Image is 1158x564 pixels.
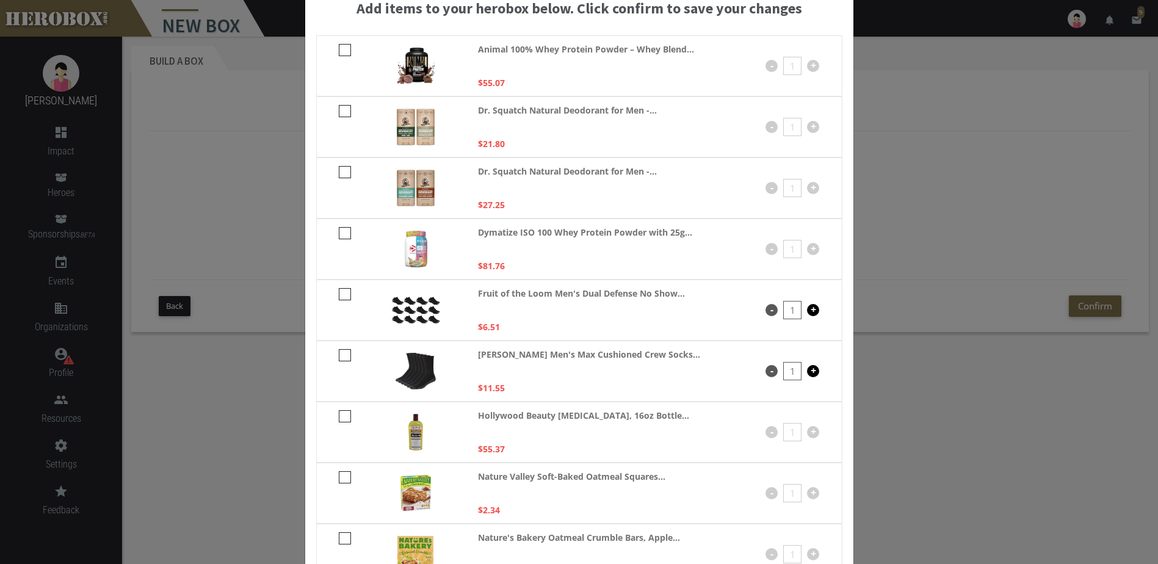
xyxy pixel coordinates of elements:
button: - [765,182,778,194]
strong: Dr. Squatch Natural Deodorant for Men -... [478,103,657,117]
button: + [807,60,819,72]
p: $6.51 [478,320,500,334]
button: + [807,426,819,438]
button: - [765,60,778,72]
strong: Dr. Squatch Natural Deodorant for Men -... [478,164,657,178]
button: + [807,121,819,133]
button: + [807,365,819,377]
button: - [765,487,778,499]
button: - [765,365,778,377]
strong: Dymatize ISO 100 Whey Protein Powder with 25g... [478,225,692,239]
button: + [807,243,819,255]
p: $11.55 [478,381,505,395]
strong: [PERSON_NAME] Men's Max Cushioned Crew Socks... [478,347,700,361]
img: 81yM1L6lpZL._AC_UL320_.jpg [397,109,435,145]
img: 81vTEPIns+L._AC_UL320_.jpg [396,353,436,389]
strong: Hollywood Beauty [MEDICAL_DATA], 16oz Bottle... [478,408,689,422]
button: + [807,487,819,499]
img: 71IXAqNpimL._AC_UL320_.jpg [391,297,440,324]
p: $81.76 [478,259,505,273]
button: - [765,548,778,560]
strong: Animal 100% Whey Protein Powder – Whey Blend... [478,42,694,56]
button: + [807,548,819,560]
img: 71ITHKLlFoL._AC_UL320_.jpg [397,170,435,206]
button: - [765,121,778,133]
button: - [765,426,778,438]
button: + [807,304,819,316]
button: + [807,182,819,194]
p: $2.34 [478,503,500,517]
img: 71WJddquVoL._AC_UL320_.jpg [408,414,423,450]
h3: Add items to your herobox below. Click confirm to save your changes [311,1,847,16]
img: 71UDmiVPCxL._AC_UL320_.jpg [397,48,435,84]
p: $55.07 [478,76,505,90]
p: $21.80 [478,137,505,151]
img: 91yC6sXsjtL._AC_UL320_.jpg [400,475,431,512]
button: - [765,243,778,255]
img: 81OloHISsjL._AC_UL320_.jpg [404,231,427,267]
p: $55.37 [478,442,505,456]
strong: Nature Valley Soft-Baked Oatmeal Squares... [478,469,665,483]
strong: Nature's Bakery Oatmeal Crumble Bars, Apple... [478,530,680,544]
p: $27.25 [478,198,505,212]
button: - [765,304,778,316]
strong: Fruit of the Loom Men's Dual Defense No Show... [478,286,685,300]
